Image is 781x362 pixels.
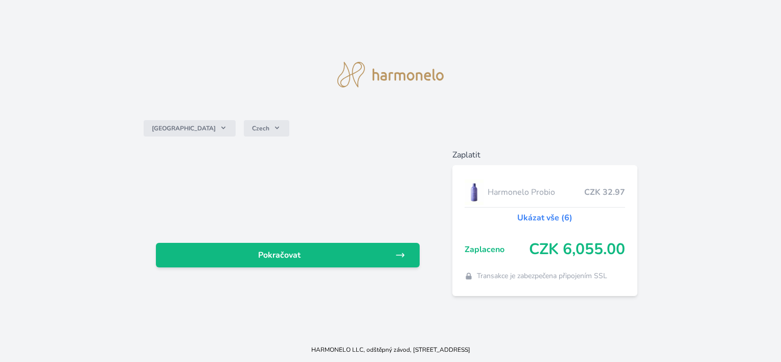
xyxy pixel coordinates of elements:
span: CZK 32.97 [584,186,625,198]
span: Czech [252,124,269,132]
span: Pokračovat [164,249,395,261]
a: Ukázat vše (6) [517,212,572,224]
button: Czech [244,120,289,137]
span: Harmonelo Probio [488,186,584,198]
button: [GEOGRAPHIC_DATA] [144,120,236,137]
img: CLEAN_PROBIO_se_stinem_x-lo.jpg [465,179,484,205]
span: [GEOGRAPHIC_DATA] [152,124,216,132]
span: Transakce je zabezpečena připojením SSL [477,271,607,281]
span: CZK 6,055.00 [529,240,625,259]
span: Zaplaceno [465,243,529,256]
a: Pokračovat [156,243,419,267]
h6: Zaplatit [452,149,637,161]
img: logo.svg [337,62,444,87]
